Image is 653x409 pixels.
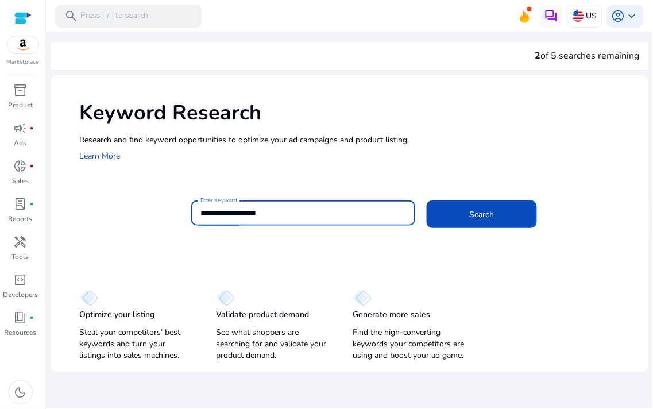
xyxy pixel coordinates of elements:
span: account_circle [612,9,625,23]
img: amazon.svg [7,36,38,53]
p: Find the high-converting keywords your competitors are using and boost your ad game. [353,327,466,361]
mat-label: Enter Keyword [200,196,237,204]
span: fiber_manual_record [30,126,34,130]
p: Validate product demand [216,309,309,321]
span: / [103,10,113,22]
p: Steal your competitors’ best keywords and turn your listings into sales machines. [79,327,193,361]
p: Optimize your listing [79,309,154,321]
span: lab_profile [14,197,28,211]
p: Marketplace [7,58,39,67]
span: fiber_manual_record [30,315,34,320]
span: Search [470,209,494,221]
h1: Keyword Research [79,101,637,125]
span: campaign [14,121,28,135]
p: Research and find keyword opportunities to optimize your ad campaigns and product listing. [79,134,637,146]
img: diamond.svg [216,290,235,306]
p: US [586,6,597,26]
span: code_blocks [14,273,28,287]
img: diamond.svg [79,290,98,306]
p: Sales [12,176,29,186]
p: Resources [5,327,37,338]
p: See what shoppers are searching for and validate your product demand. [216,327,330,361]
p: Tools [12,252,29,262]
span: fiber_manual_record [30,164,34,168]
button: Search [427,200,537,228]
p: Reports [9,214,33,224]
span: dark_mode [14,385,28,399]
span: inventory_2 [14,83,28,97]
span: keyboard_arrow_down [625,9,639,23]
p: Generate more sales [353,309,430,321]
p: Ads [14,138,27,148]
span: book_4 [14,311,28,325]
img: us.svg [573,10,584,22]
div: of 5 searches remaining [535,49,640,63]
p: Developers [3,290,38,300]
span: search [64,9,78,23]
span: donut_small [14,159,28,173]
span: fiber_manual_record [30,202,34,206]
a: Learn More [79,151,120,161]
p: Product [8,100,33,110]
img: diamond.svg [353,290,372,306]
p: Press to search [80,10,148,22]
span: 2 [535,49,541,62]
span: handyman [14,235,28,249]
